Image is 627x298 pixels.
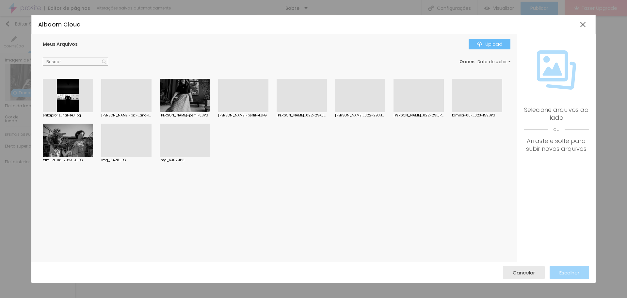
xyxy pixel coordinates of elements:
[43,114,93,117] div: erikaprofis...nal-143.jpg
[277,114,327,117] div: [PERSON_NAME]...022-294.JPG
[43,58,108,66] input: Buscar
[459,60,510,64] div: :
[513,270,535,275] span: Cancelar
[160,114,210,117] div: [PERSON_NAME]-perfil-3.JPG
[469,39,510,49] button: IconeUpload
[503,266,545,279] button: Cancelar
[459,59,475,64] span: Ordem
[394,114,444,117] div: [PERSON_NAME]...022-291.JPG
[524,106,589,153] div: Selecione arquivos ao lado Arraste e solte para subir novos arquivos
[101,159,152,162] div: img_6428.JPG
[452,114,502,117] div: familia-06-...023-159.JPG
[101,114,152,117] div: [PERSON_NAME]-pic-...ano-181.JPG
[218,114,268,117] div: [PERSON_NAME]-perfil-4.JPG
[335,114,385,117] div: [PERSON_NAME]...022-293.JPG
[559,270,579,275] span: Escolher
[524,122,589,137] span: ou
[43,41,78,47] span: Meus Arquivos
[477,42,502,47] div: Upload
[477,42,482,47] img: Icone
[477,60,511,64] span: Data de upload
[102,60,106,64] img: Icone
[160,159,210,162] div: img_6302.JPG
[550,266,589,279] button: Escolher
[43,159,93,162] div: familia-08-2023-3.JPG
[38,21,81,28] span: Alboom Cloud
[537,50,576,90] img: Icone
